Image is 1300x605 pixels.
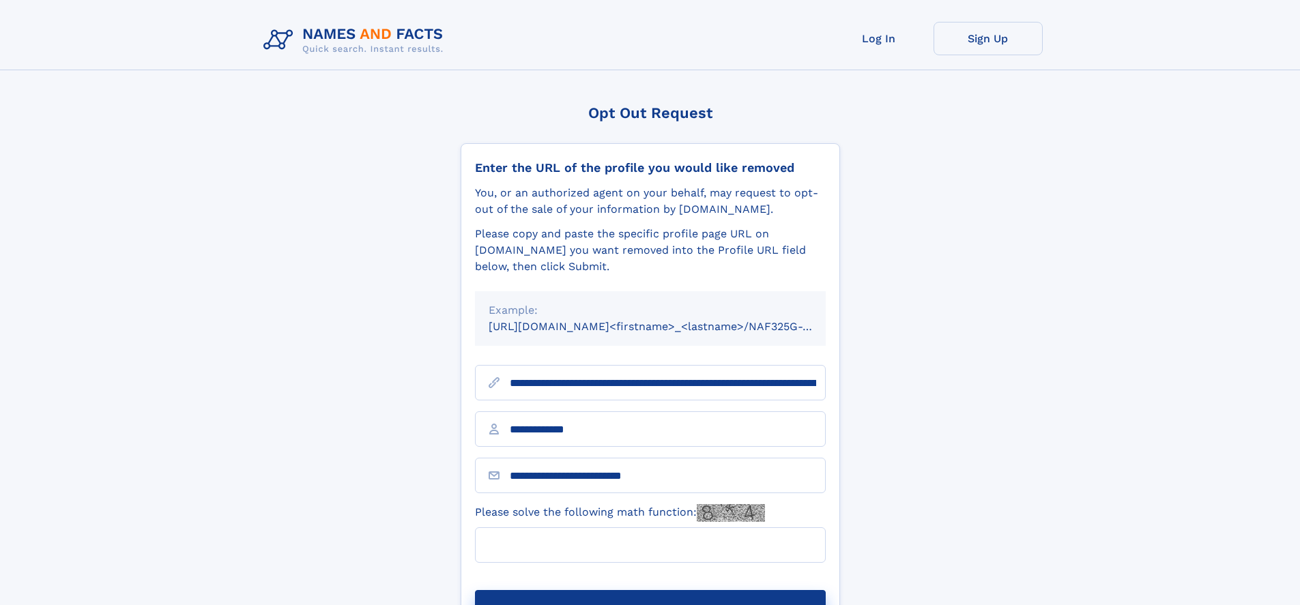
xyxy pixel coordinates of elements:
[475,504,765,522] label: Please solve the following math function:
[824,22,934,55] a: Log In
[489,320,852,333] small: [URL][DOMAIN_NAME]<firstname>_<lastname>/NAF325G-xxxxxxxx
[475,226,826,275] div: Please copy and paste the specific profile page URL on [DOMAIN_NAME] you want removed into the Pr...
[258,22,454,59] img: Logo Names and Facts
[489,302,812,319] div: Example:
[461,104,840,121] div: Opt Out Request
[934,22,1043,55] a: Sign Up
[475,160,826,175] div: Enter the URL of the profile you would like removed
[475,185,826,218] div: You, or an authorized agent on your behalf, may request to opt-out of the sale of your informatio...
